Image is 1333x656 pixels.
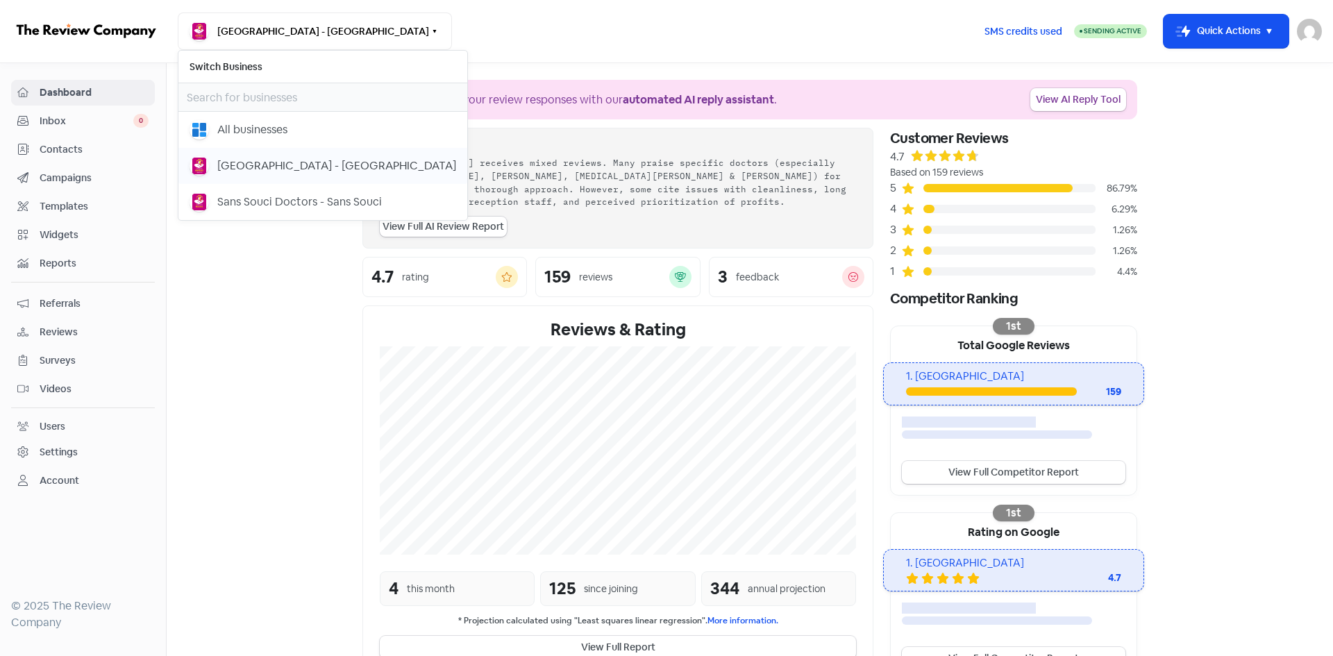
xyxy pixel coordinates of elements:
div: 125 [549,576,576,601]
div: 4 [389,576,399,601]
div: 3 [718,269,728,285]
div: [GEOGRAPHIC_DATA] receives mixed reviews. Many praise specific doctors (especially Drs. [PERSON_N... [380,156,856,208]
a: Reports [11,251,155,276]
a: View AI Reply Tool [1030,88,1126,111]
div: annual projection [748,582,825,596]
div: Customer Reviews [890,128,1137,149]
div: Settings [40,445,78,460]
span: SMS credits used [984,24,1062,39]
span: Templates [40,199,149,214]
a: Contacts [11,137,155,162]
a: View Full Competitor Report [902,461,1125,484]
a: Surveys [11,348,155,373]
a: 4.7rating [362,257,527,297]
span: 0 [133,114,149,128]
div: 1.26% [1096,244,1137,258]
div: 3 [890,221,901,238]
span: Sending Active [1084,26,1141,35]
div: 6.29% [1096,202,1137,217]
a: Videos [11,376,155,402]
span: Widgets [40,228,149,242]
a: 159reviews [535,257,700,297]
div: 159 [544,269,571,285]
div: 1. [GEOGRAPHIC_DATA] [906,555,1121,571]
div: [GEOGRAPHIC_DATA] - [GEOGRAPHIC_DATA] [217,158,456,174]
div: © 2025 The Review Company [11,598,155,631]
span: Referrals [40,296,149,311]
div: 4.7 [371,269,394,285]
div: 1. [GEOGRAPHIC_DATA] [906,369,1121,385]
div: 159 [1077,385,1121,399]
div: 4.7 [890,149,905,165]
h6: Switch Business [178,51,467,83]
div: reviews [579,270,612,285]
div: 5 [890,180,901,196]
div: Users [40,419,65,434]
a: Inbox 0 [11,108,155,134]
div: 4.7 [1066,571,1121,585]
a: SMS credits used [973,23,1074,37]
div: rating [402,270,429,285]
a: Templates [11,194,155,219]
button: All businesses [178,112,467,148]
b: automated AI reply assistant [623,92,774,107]
a: Campaigns [11,165,155,191]
button: Sans Souci Doctors - Sans Souci [178,184,467,220]
a: View Full AI Review Report [380,217,507,237]
div: Total Google Reviews [891,326,1137,362]
div: 86.79% [1096,181,1137,196]
a: Settings [11,439,155,465]
div: 2 [890,242,901,259]
div: Streamline your review responses with our . [405,92,777,108]
a: Sending Active [1074,23,1147,40]
span: Surveys [40,353,149,368]
span: Videos [40,382,149,396]
a: Account [11,468,155,494]
a: Referrals [11,291,155,317]
div: 4 [890,201,901,217]
span: Inbox [40,114,133,128]
span: Campaigns [40,171,149,185]
div: 1.26% [1096,223,1137,237]
div: Reviews & Rating [380,317,856,342]
a: Reviews [11,319,155,345]
div: 344 [710,576,739,601]
div: since joining [584,582,638,596]
div: 1st [993,505,1034,521]
div: Competitor Ranking [890,288,1137,309]
div: Rating on Google [891,513,1137,549]
div: 4.4% [1096,264,1137,279]
span: Reviews [40,325,149,339]
button: [GEOGRAPHIC_DATA] - [GEOGRAPHIC_DATA] [178,148,467,184]
a: 3feedback [709,257,873,297]
button: [GEOGRAPHIC_DATA] - [GEOGRAPHIC_DATA] [178,12,452,50]
div: Based on 159 reviews [890,165,1137,180]
div: Account [40,473,79,488]
div: 1 [890,263,901,280]
a: Dashboard [11,80,155,106]
div: this month [407,582,455,596]
div: All businesses [217,121,287,138]
a: More information. [707,615,778,626]
a: Widgets [11,222,155,248]
span: Dashboard [40,85,149,100]
small: * Projection calculated using "Least squares linear regression". [380,614,856,628]
div: feedback [736,270,779,285]
button: Quick Actions [1164,15,1289,48]
div: Sans Souci Doctors - Sans Souci [217,194,382,210]
input: Search for businesses [178,83,467,111]
a: Users [11,414,155,439]
span: Reports [40,256,149,271]
span: Contacts [40,142,149,157]
div: 1st [993,318,1034,335]
img: User [1297,19,1322,44]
